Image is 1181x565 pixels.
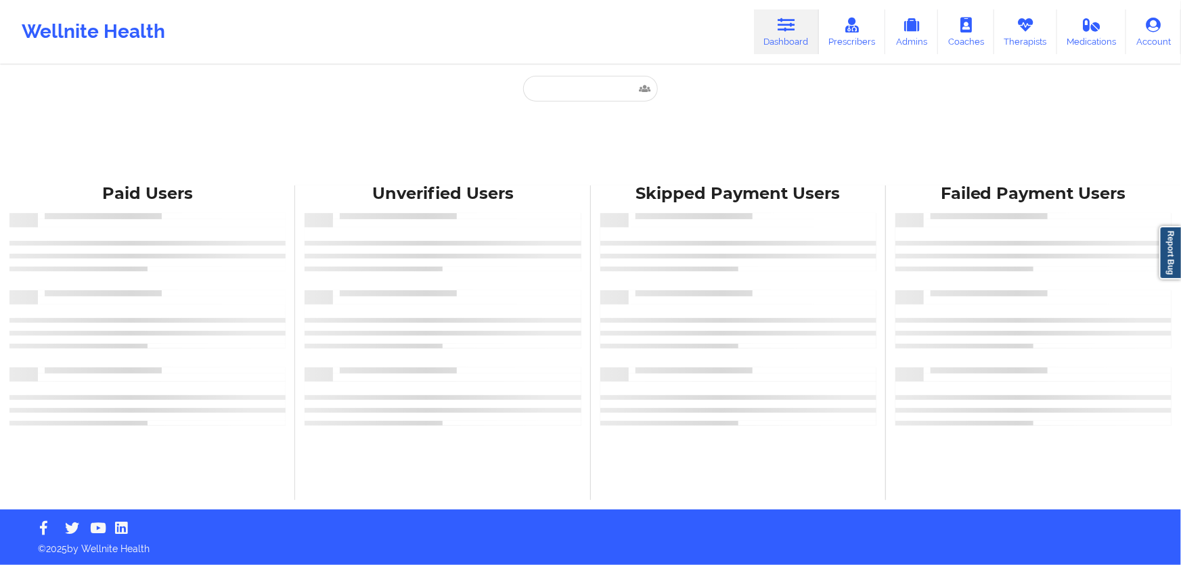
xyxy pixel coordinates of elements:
[895,183,1172,204] div: Failed Payment Users
[938,9,994,54] a: Coaches
[819,9,886,54] a: Prescribers
[994,9,1057,54] a: Therapists
[9,183,286,204] div: Paid Users
[885,9,938,54] a: Admins
[1126,9,1181,54] a: Account
[305,183,581,204] div: Unverified Users
[754,9,819,54] a: Dashboard
[1057,9,1127,54] a: Medications
[600,183,876,204] div: Skipped Payment Users
[28,533,1153,556] p: © 2025 by Wellnite Health
[1159,226,1181,279] a: Report Bug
